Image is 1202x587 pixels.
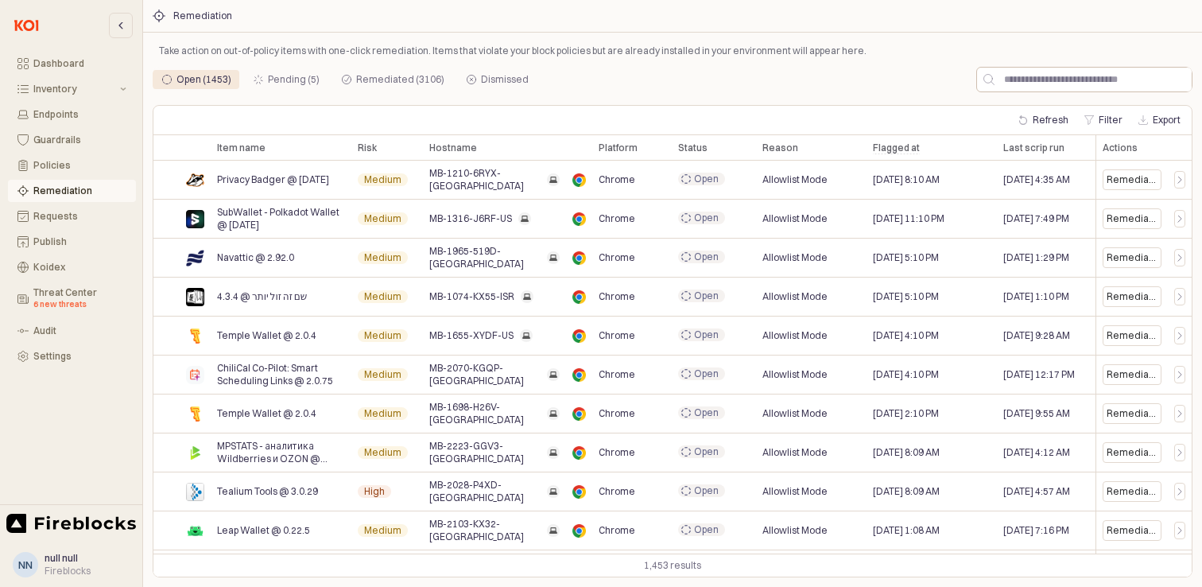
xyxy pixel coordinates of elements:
[13,552,38,577] button: nn
[873,290,939,303] span: [DATE] 5:10 PM
[33,211,126,222] div: Requests
[33,160,126,171] div: Policies
[599,446,635,459] span: Chrome
[33,325,126,336] div: Audit
[873,368,939,381] span: [DATE] 4:10 PM
[33,109,126,120] div: Endpoints
[8,205,136,227] button: Requests
[217,524,310,537] span: Leap Wallet @ 0.22.5
[1103,325,1161,346] div: Remediate
[8,256,136,278] button: Koidex
[694,251,719,263] span: Open
[364,212,401,225] span: Medium
[694,484,719,497] span: Open
[217,485,318,498] span: Tealium Tools @ 3.0.29
[8,282,136,317] button: Threat Center
[429,290,514,303] span: MB-1074-KX55-ISR
[599,524,635,537] span: Chrome
[1103,208,1161,229] div: Remediate
[1003,368,1075,381] span: [DATE] 12:17 PM
[1103,481,1161,502] div: Remediate
[762,485,828,498] span: Allowlist Mode
[217,142,266,154] span: Item name
[1003,251,1069,264] span: [DATE] 1:29 PM
[1103,169,1161,190] div: Remediate
[429,142,477,154] span: Hostname
[8,103,136,126] button: Endpoints
[694,173,719,185] span: Open
[33,262,126,273] div: Koidex
[364,251,401,264] span: Medium
[176,70,231,89] div: Open (1453)
[429,329,514,342] span: MB-1655-XYDF-US
[356,70,444,89] div: Remediated (3106)
[364,524,401,537] span: Medium
[599,173,635,186] span: Chrome
[429,401,541,426] span: MB-1698-H26V-[GEOGRAPHIC_DATA]
[762,524,828,537] span: Allowlist Mode
[694,367,719,380] span: Open
[173,10,232,21] div: Remediation
[873,329,939,342] span: [DATE] 4:10 PM
[1078,111,1129,130] button: Filter
[8,180,136,202] button: Remediation
[429,167,541,192] span: MB-1210-6RYX-[GEOGRAPHIC_DATA]
[1103,247,1161,268] div: Remediate
[153,70,241,89] div: Open (1453)
[1107,368,1157,381] div: Remediate
[33,298,126,311] div: 6 new threats
[873,407,939,420] span: [DATE] 2:10 PM
[599,142,638,154] span: Platform
[1107,446,1157,459] div: Remediate
[364,368,401,381] span: Medium
[1003,446,1070,459] span: [DATE] 4:12 AM
[457,70,538,89] div: Dismissed
[33,134,126,146] div: Guardrails
[8,129,136,151] button: Guardrails
[873,485,940,498] span: [DATE] 8:09 AM
[1107,212,1157,225] div: Remediate
[364,329,401,342] span: Medium
[762,329,828,342] span: Allowlist Mode
[481,70,529,89] div: Dismissed
[1003,407,1070,420] span: [DATE] 9:55 AM
[33,58,126,69] div: Dashboard
[33,185,126,196] div: Remediation
[217,251,294,264] span: Navattic @ 2.92.0
[762,142,798,154] span: Reason
[268,70,320,89] div: Pending (5)
[1132,111,1187,130] button: Export
[1103,364,1161,385] div: Remediate
[1003,524,1069,537] span: [DATE] 7:16 PM
[153,554,1192,577] div: Table toolbar
[45,565,91,577] div: Fireblocks
[1003,173,1070,186] span: [DATE] 4:35 AM
[599,485,635,498] span: Chrome
[8,231,136,253] button: Publish
[332,70,454,89] div: Remediated (3106)
[1107,407,1157,420] div: Remediate
[429,440,541,465] span: MB-2223-GGV3-[GEOGRAPHIC_DATA]
[364,446,401,459] span: Medium
[873,212,944,225] span: [DATE] 11:10 PM
[873,173,940,186] span: [DATE] 8:10 AM
[429,362,541,387] span: MB-2070-KGQP-[GEOGRAPHIC_DATA]
[694,523,719,536] span: Open
[762,407,828,420] span: Allowlist Mode
[217,206,345,231] span: SubWallet - Polkadot Wallet @ [DATE]
[873,251,939,264] span: [DATE] 5:10 PM
[217,440,345,465] span: MPSTATS - аналитика Wildberries и OZON @ 4.203
[8,78,136,100] button: Inventory
[678,142,708,154] span: Status
[599,290,635,303] span: Chrome
[873,524,940,537] span: [DATE] 1:08 AM
[873,142,920,154] span: Flagged at
[364,485,385,498] span: High
[599,251,635,264] span: Chrome
[599,407,635,420] span: Chrome
[1003,485,1070,498] span: [DATE] 4:57 AM
[694,445,719,458] span: Open
[1103,142,1138,154] span: Actions
[644,558,701,573] div: 1,453 results
[429,212,512,225] span: MB-1316-J6RF-US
